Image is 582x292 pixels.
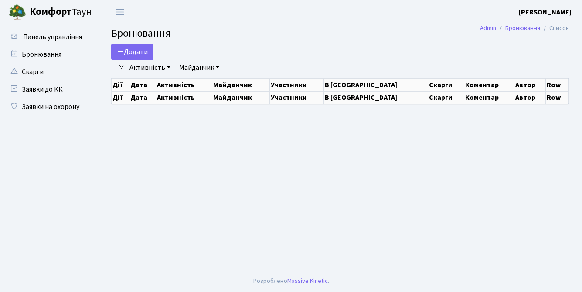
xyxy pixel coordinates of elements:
th: Автор [514,91,546,104]
th: Дата [129,78,156,91]
a: Бронювання [4,46,92,63]
a: Скарги [4,63,92,81]
button: Додати [111,44,153,60]
nav: breadcrumb [467,19,582,37]
th: Майданчик [212,78,270,91]
a: Активність [126,60,174,75]
a: Заявки до КК [4,81,92,98]
a: Admin [480,24,496,33]
span: Бронювання [111,26,171,41]
th: Участники [270,78,323,91]
th: Участники [270,91,323,104]
li: Список [540,24,569,33]
th: Скарги [428,91,464,104]
span: Таун [30,5,92,20]
th: Автор [514,78,546,91]
th: Дата [129,91,156,104]
th: Активність [156,91,212,104]
a: Майданчик [176,60,223,75]
th: Дії [112,91,129,104]
div: Розроблено . [253,276,329,286]
th: Коментар [464,78,514,91]
a: Бронювання [505,24,540,33]
a: [PERSON_NAME] [519,7,572,17]
th: Коментар [464,91,514,104]
th: Row [545,78,568,91]
th: Активність [156,78,212,91]
b: Комфорт [30,5,71,19]
th: Дії [112,78,129,91]
th: Скарги [428,78,464,91]
button: Переключити навігацію [109,5,131,19]
a: Заявки на охорону [4,98,92,115]
img: logo.png [9,3,26,21]
th: Row [545,91,568,104]
span: Панель управління [23,32,82,42]
a: Massive Kinetic [287,276,328,285]
th: В [GEOGRAPHIC_DATA] [323,91,428,104]
th: В [GEOGRAPHIC_DATA] [323,78,428,91]
th: Майданчик [212,91,270,104]
a: Панель управління [4,28,92,46]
